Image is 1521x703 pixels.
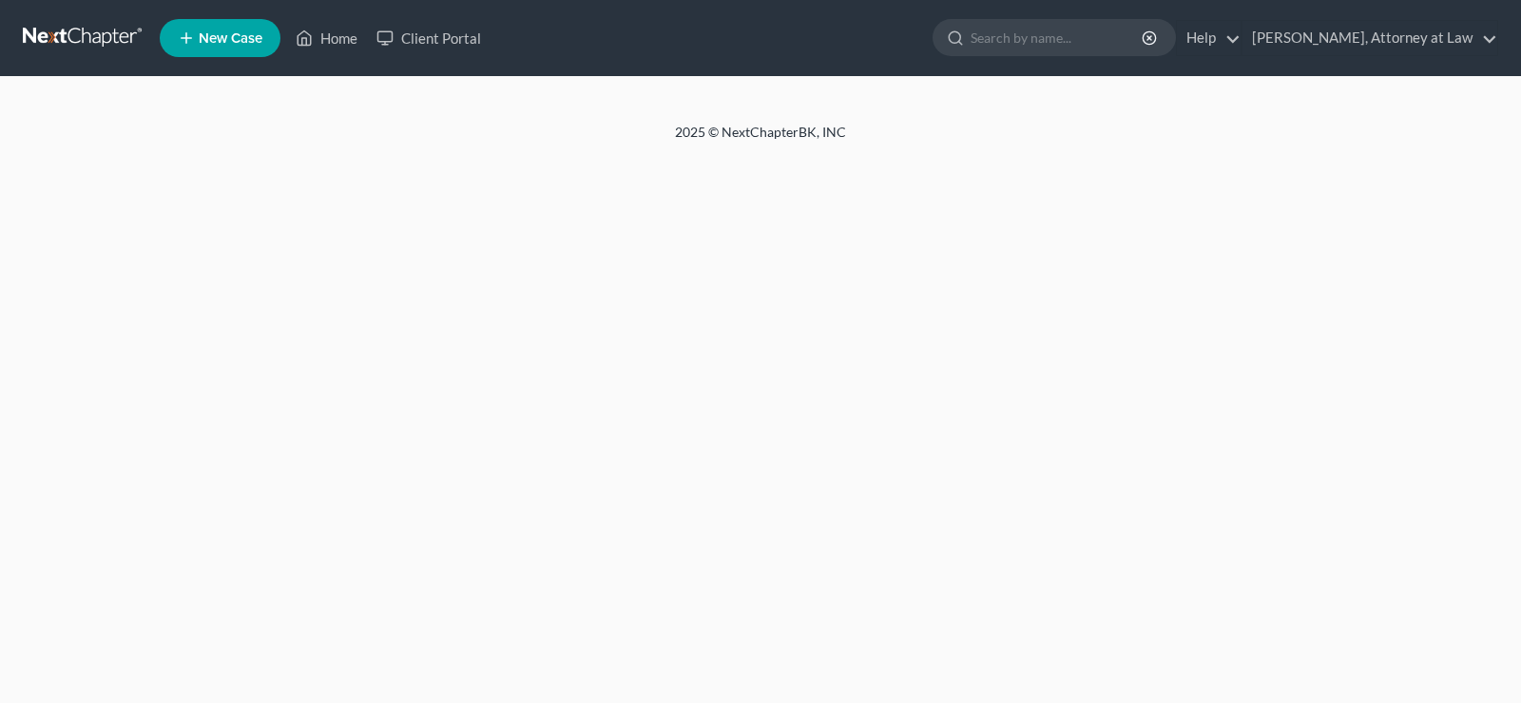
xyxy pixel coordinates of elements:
[1177,21,1241,55] a: Help
[971,20,1145,55] input: Search by name...
[219,123,1302,157] div: 2025 © NextChapterBK, INC
[286,21,367,55] a: Home
[1242,21,1497,55] a: [PERSON_NAME], Attorney at Law
[367,21,491,55] a: Client Portal
[199,31,262,46] span: New Case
